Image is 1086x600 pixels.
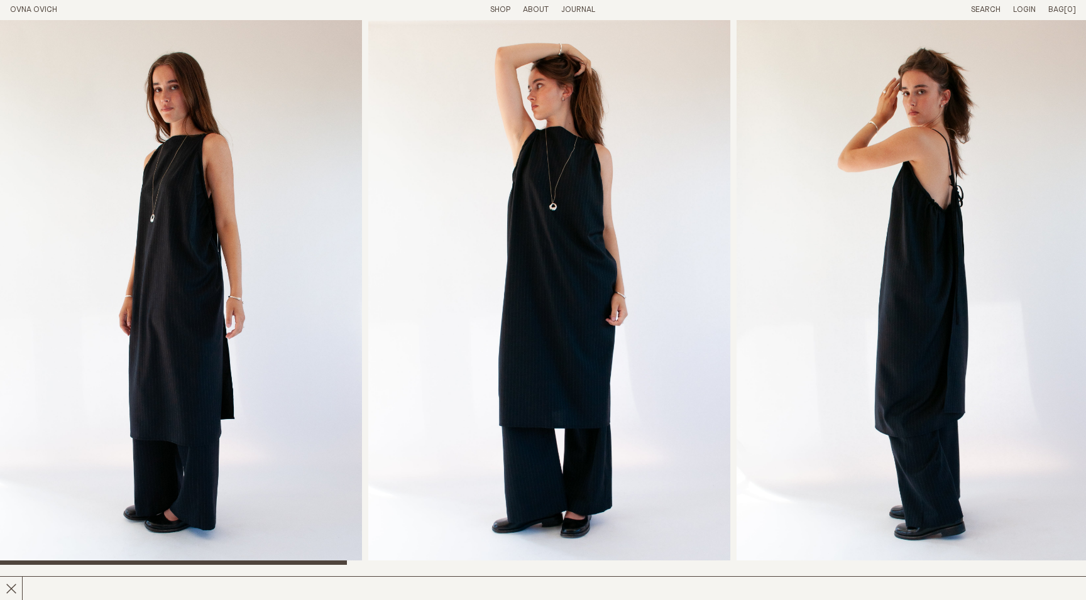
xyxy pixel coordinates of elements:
summary: About [523,5,549,16]
a: Journal [561,6,595,14]
span: Bag [1048,6,1064,14]
a: Shop [490,6,510,14]
span: [0] [1064,6,1076,14]
div: 2 / 8 [368,20,730,565]
a: Search [971,6,1001,14]
a: Home [10,6,57,14]
img: Apron Dress [368,20,730,565]
h2: Apron Dress [10,575,269,593]
a: Login [1013,6,1036,14]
